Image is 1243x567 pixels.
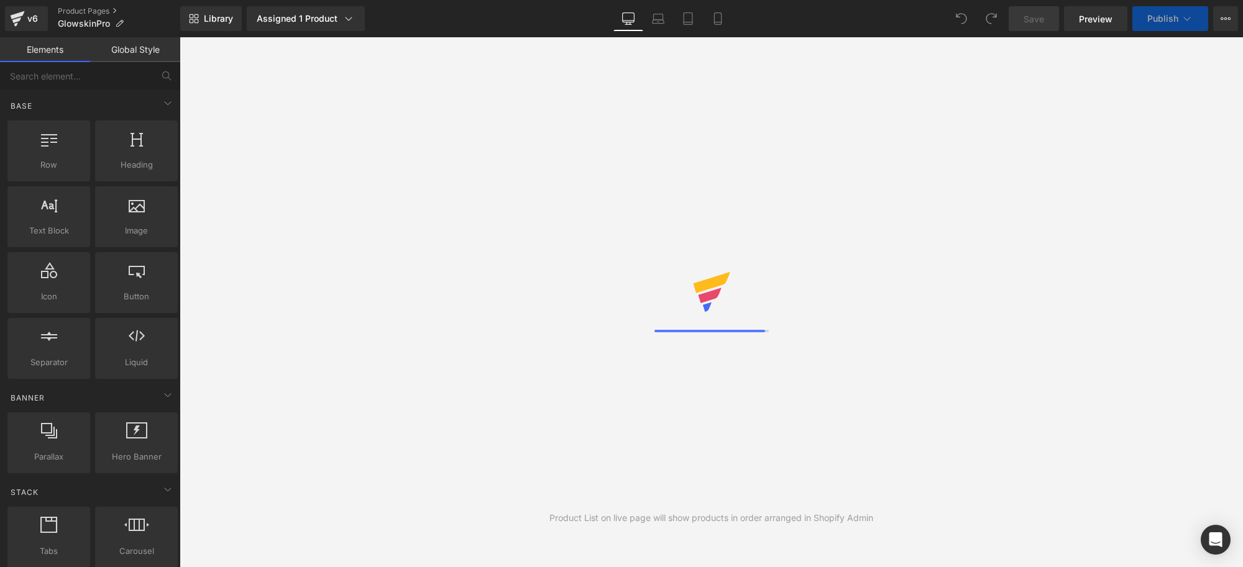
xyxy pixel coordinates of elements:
a: v6 [5,6,48,31]
span: Carousel [99,545,174,558]
a: New Library [180,6,242,31]
a: Laptop [643,6,673,31]
span: Heading [99,158,174,171]
button: Publish [1132,6,1208,31]
div: Product List on live page will show products in order arranged in Shopify Admin [549,511,873,525]
span: Preview [1079,12,1112,25]
div: v6 [25,11,40,27]
span: Row [11,158,86,171]
a: Product Pages [58,6,180,16]
div: Assigned 1 Product [257,12,355,25]
div: Open Intercom Messenger [1201,525,1231,555]
span: Icon [11,290,86,303]
span: Separator [11,356,86,369]
span: Parallax [11,450,86,463]
span: Save [1024,12,1044,25]
span: Banner [9,392,46,404]
button: More [1213,6,1238,31]
span: Button [99,290,174,303]
span: GlowskinPro [58,19,110,29]
a: Preview [1064,6,1127,31]
span: Publish [1147,14,1178,24]
span: Text Block [11,224,86,237]
a: Mobile [703,6,733,31]
span: Hero Banner [99,450,174,463]
span: Stack [9,486,40,498]
a: Tablet [673,6,703,31]
span: Liquid [99,356,174,369]
span: Base [9,100,34,112]
a: Desktop [613,6,643,31]
a: Global Style [90,37,180,62]
span: Library [204,13,233,24]
button: Redo [979,6,1004,31]
span: Image [99,224,174,237]
button: Undo [949,6,974,31]
span: Tabs [11,545,86,558]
